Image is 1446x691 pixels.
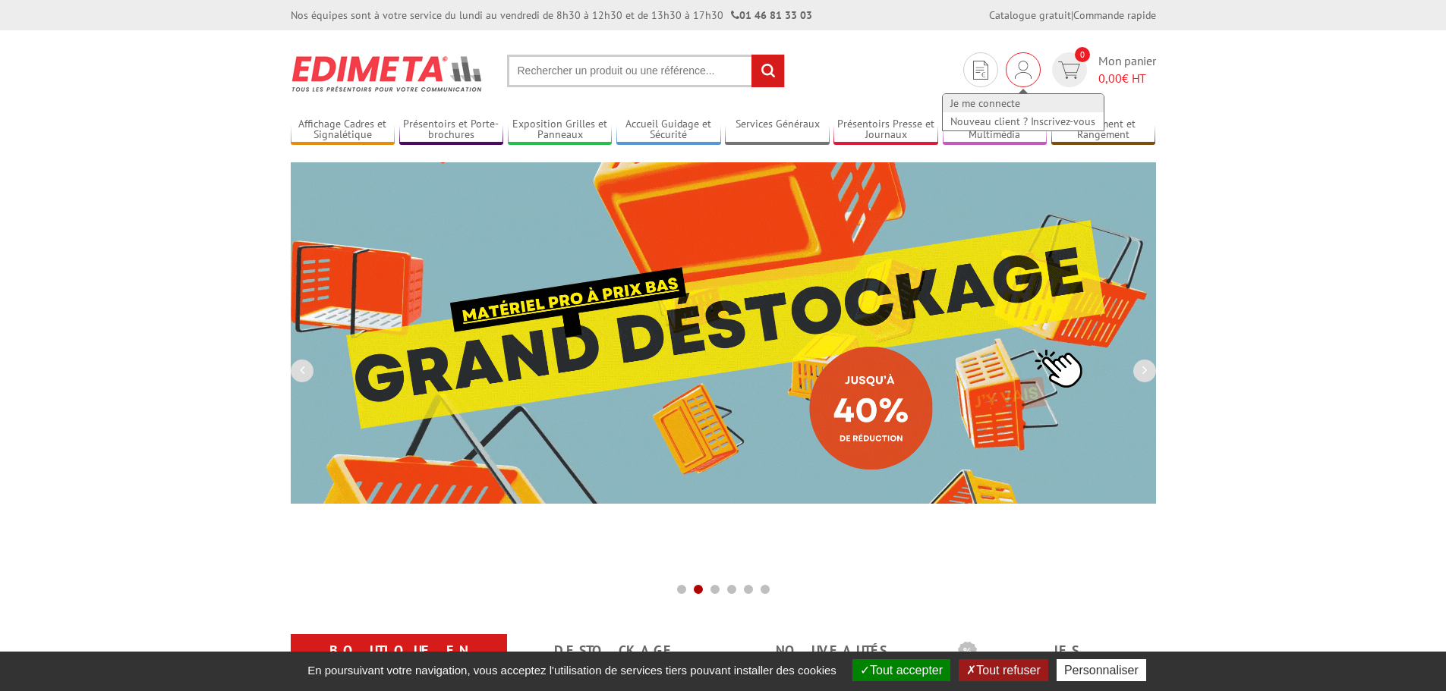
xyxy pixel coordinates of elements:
[1098,52,1156,87] span: Mon panier
[1058,61,1080,79] img: devis rapide
[1098,71,1122,86] span: 0,00
[731,8,812,22] strong: 01 46 81 33 03
[943,94,1104,112] a: Je me connecte
[291,46,484,102] img: Présentoir, panneau, stand - Edimeta - PLV, affichage, mobilier bureau, entreprise
[616,118,721,143] a: Accueil Guidage et Sécurité
[1098,70,1156,87] span: € HT
[507,55,785,87] input: Rechercher un produit ou une référence...
[291,118,395,143] a: Affichage Cadres et Signalétique
[291,8,812,23] div: Nos équipes sont à votre service du lundi au vendredi de 8h30 à 12h30 et de 13h30 à 17h30
[399,118,504,143] a: Présentoirs et Porte-brochures
[1073,8,1156,22] a: Commande rapide
[508,118,613,143] a: Exposition Grilles et Panneaux
[1048,52,1156,87] a: devis rapide 0 Mon panier 0,00€ HT
[300,664,844,677] span: En poursuivant votre navigation, vous acceptez l'utilisation de services tiers pouvant installer ...
[1006,52,1041,87] div: Je me connecte Nouveau client ? Inscrivez-vous
[959,659,1047,681] button: Tout refuser
[852,659,950,681] button: Tout accepter
[1075,47,1090,62] span: 0
[1057,659,1146,681] button: Personnaliser (fenêtre modale)
[943,112,1104,130] a: Nouveau client ? Inscrivez-vous
[1015,61,1032,79] img: devis rapide
[833,118,938,143] a: Présentoirs Presse et Journaux
[742,637,921,664] a: nouveautés
[751,55,784,87] input: rechercher
[973,61,988,80] img: devis rapide
[989,8,1071,22] a: Catalogue gratuit
[525,637,705,664] a: Destockage
[989,8,1156,23] div: |
[958,637,1148,667] b: Les promotions
[725,118,830,143] a: Services Généraux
